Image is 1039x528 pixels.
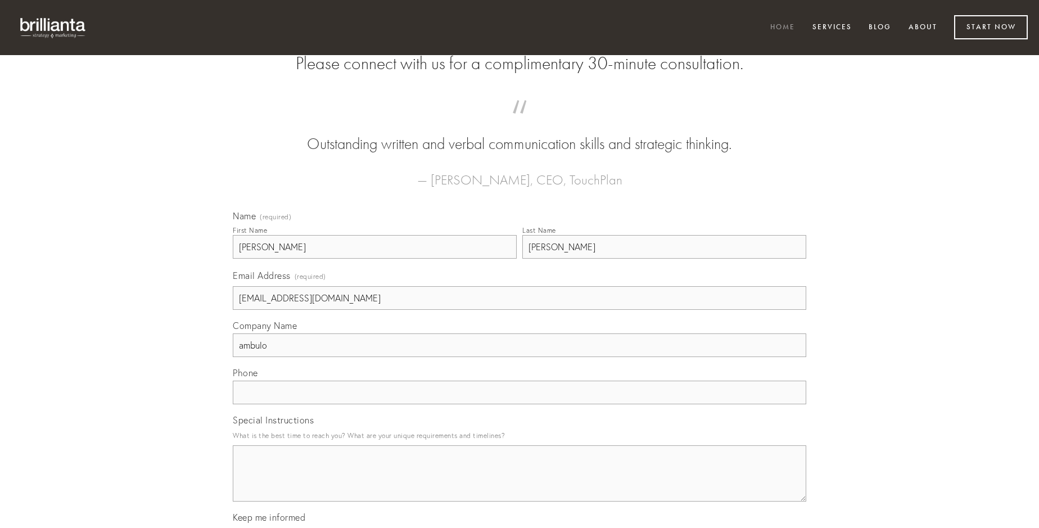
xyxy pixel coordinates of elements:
[805,19,859,37] a: Services
[522,226,556,234] div: Last Name
[233,512,305,523] span: Keep me informed
[251,111,788,133] span: “
[233,367,258,378] span: Phone
[251,111,788,155] blockquote: Outstanding written and verbal communication skills and strategic thinking.
[233,270,291,281] span: Email Address
[233,320,297,331] span: Company Name
[901,19,945,37] a: About
[233,53,806,74] h2: Please connect with us for a complimentary 30-minute consultation.
[233,210,256,222] span: Name
[954,15,1028,39] a: Start Now
[295,269,326,284] span: (required)
[861,19,898,37] a: Blog
[233,226,267,234] div: First Name
[260,214,291,220] span: (required)
[11,11,96,44] img: brillianta - research, strategy, marketing
[251,155,788,191] figcaption: — [PERSON_NAME], CEO, TouchPlan
[233,428,806,443] p: What is the best time to reach you? What are your unique requirements and timelines?
[233,414,314,426] span: Special Instructions
[763,19,802,37] a: Home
